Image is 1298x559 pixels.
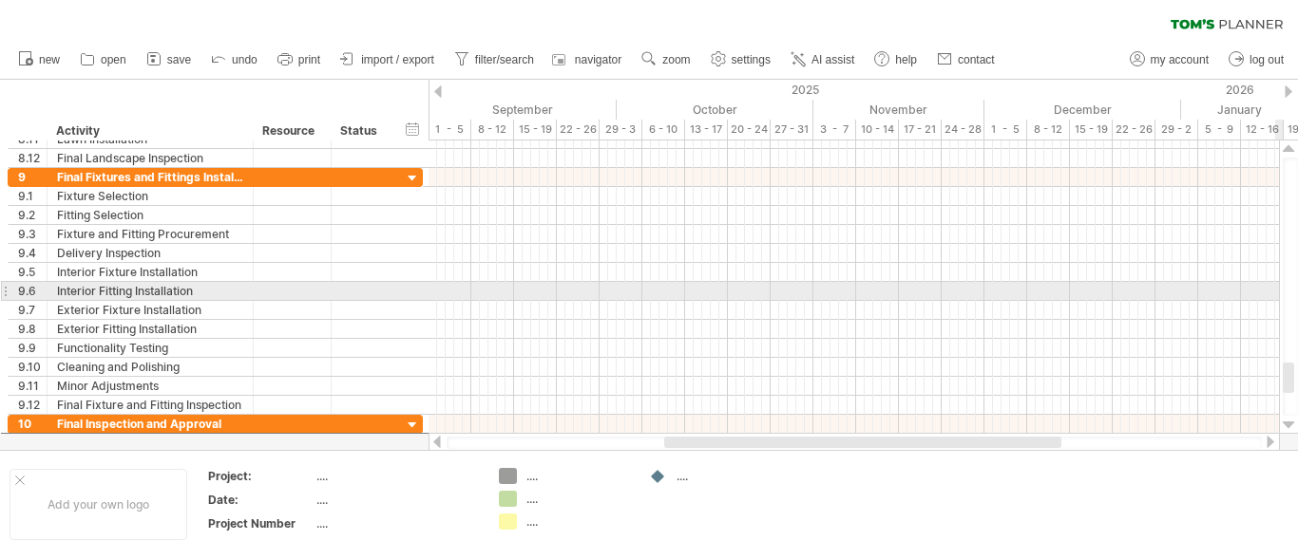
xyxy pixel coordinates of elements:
div: Interior Fitting Installation [57,282,243,300]
div: 12 - 16 [1241,120,1284,140]
div: 9.2 [18,206,47,224]
div: Status [340,121,382,140]
div: 22 - 26 [1113,120,1155,140]
div: .... [526,468,630,484]
a: open [75,47,132,72]
div: 1 - 5 [984,120,1027,140]
div: 9.4 [18,244,47,262]
div: 3 - 7 [813,120,856,140]
span: settings [732,53,771,66]
div: Final Inspection and Approval [57,415,243,433]
div: 9.6 [18,282,47,300]
div: 5 - 9 [1198,120,1241,140]
div: .... [316,468,476,484]
a: settings [706,47,776,72]
a: filter/search [449,47,540,72]
div: 20 - 24 [728,120,771,140]
div: October 2025 [617,100,813,120]
div: 6 - 10 [642,120,685,140]
div: 29 - 3 [600,120,642,140]
span: open [101,53,126,66]
div: Delivery Inspection [57,244,243,262]
div: 8 - 12 [471,120,514,140]
div: 13 - 17 [685,120,728,140]
a: log out [1224,47,1289,72]
div: 9.1 [18,187,47,205]
span: help [895,53,917,66]
a: save [142,47,197,72]
div: 9.3 [18,225,47,243]
span: zoom [662,53,690,66]
span: save [167,53,191,66]
div: 8.12 [18,149,47,167]
div: Project Number [208,515,313,531]
div: .... [316,492,476,508]
div: 29 - 2 [1155,120,1198,140]
div: .... [526,491,630,507]
div: 15 - 19 [1070,120,1113,140]
div: 8 - 12 [1027,120,1070,140]
div: .... [526,513,630,530]
div: 22 - 26 [557,120,600,140]
div: Fitting Selection [57,206,243,224]
span: undo [232,53,258,66]
div: 9.8 [18,320,47,338]
div: 17 - 21 [899,120,942,140]
div: Fixture Selection [57,187,243,205]
div: December 2025 [984,100,1181,120]
div: November 2025 [813,100,984,120]
div: 9.7 [18,301,47,319]
div: Add your own logo [10,469,187,540]
div: Resource [262,121,320,140]
div: Fixture and Fitting Procurement [57,225,243,243]
div: .... [677,468,780,484]
span: navigator [575,53,621,66]
span: my account [1151,53,1209,66]
div: 27 - 31 [771,120,813,140]
div: September 2025 [429,100,617,120]
a: my account [1125,47,1214,72]
div: 9.11 [18,377,47,395]
div: 24 - 28 [942,120,984,140]
div: Interior Fixture Installation [57,263,243,281]
span: filter/search [475,53,534,66]
div: Project: [208,468,313,484]
div: 9.10 [18,358,47,376]
div: Cleaning and Polishing [57,358,243,376]
a: undo [206,47,263,72]
div: 1 - 5 [429,120,471,140]
div: 9 [18,168,47,186]
div: 9.5 [18,263,47,281]
a: help [869,47,923,72]
div: Final Fixtures and Fittings Installations [57,168,243,186]
span: log out [1250,53,1284,66]
span: new [39,53,60,66]
span: print [298,53,320,66]
a: print [273,47,326,72]
div: Final Fixture and Fitting Inspection [57,396,243,414]
div: Exterior Fixture Installation [57,301,243,319]
div: 9.12 [18,396,47,414]
span: AI assist [811,53,854,66]
a: navigator [549,47,627,72]
div: .... [316,515,476,531]
div: Exterior Fitting Installation [57,320,243,338]
div: 10 - 14 [856,120,899,140]
a: AI assist [786,47,860,72]
a: contact [932,47,1001,72]
a: zoom [637,47,696,72]
span: contact [958,53,995,66]
div: 15 - 19 [514,120,557,140]
div: Functionality Testing [57,339,243,357]
div: Activity [56,121,242,140]
div: Final Landscape Inspection [57,149,243,167]
a: import / export [335,47,440,72]
a: new [13,47,66,72]
div: Minor Adjustments [57,377,243,395]
span: import / export [361,53,434,66]
div: 9.9 [18,339,47,357]
div: Date: [208,492,313,508]
div: 10 [18,415,47,433]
